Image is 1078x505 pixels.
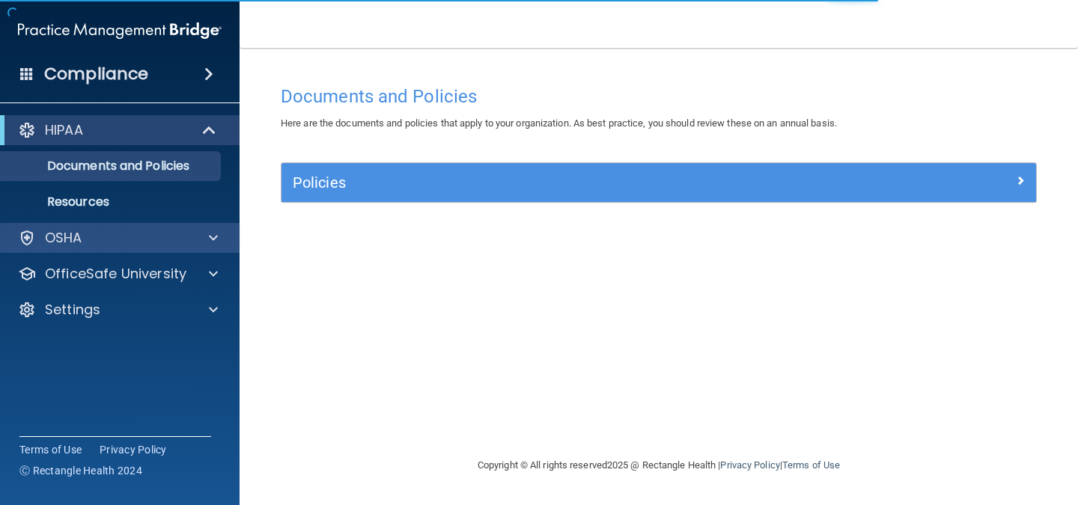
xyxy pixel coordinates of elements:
[19,463,142,478] span: Ⓒ Rectangle Health 2024
[18,229,218,247] a: OSHA
[45,121,83,139] p: HIPAA
[18,265,218,283] a: OfficeSafe University
[18,16,222,46] img: PMB logo
[100,442,167,457] a: Privacy Policy
[293,174,836,191] h5: Policies
[281,87,1037,106] h4: Documents and Policies
[293,171,1025,195] a: Policies
[45,301,100,319] p: Settings
[281,117,837,129] span: Here are the documents and policies that apply to your organization. As best practice, you should...
[782,459,840,471] a: Terms of Use
[10,195,214,209] p: Resources
[720,459,779,471] a: Privacy Policy
[45,265,186,283] p: OfficeSafe University
[45,229,82,247] p: OSHA
[19,442,82,457] a: Terms of Use
[386,441,932,489] div: Copyright © All rights reserved 2025 @ Rectangle Health | |
[18,121,217,139] a: HIPAA
[44,64,148,85] h4: Compliance
[10,159,214,174] p: Documents and Policies
[18,301,218,319] a: Settings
